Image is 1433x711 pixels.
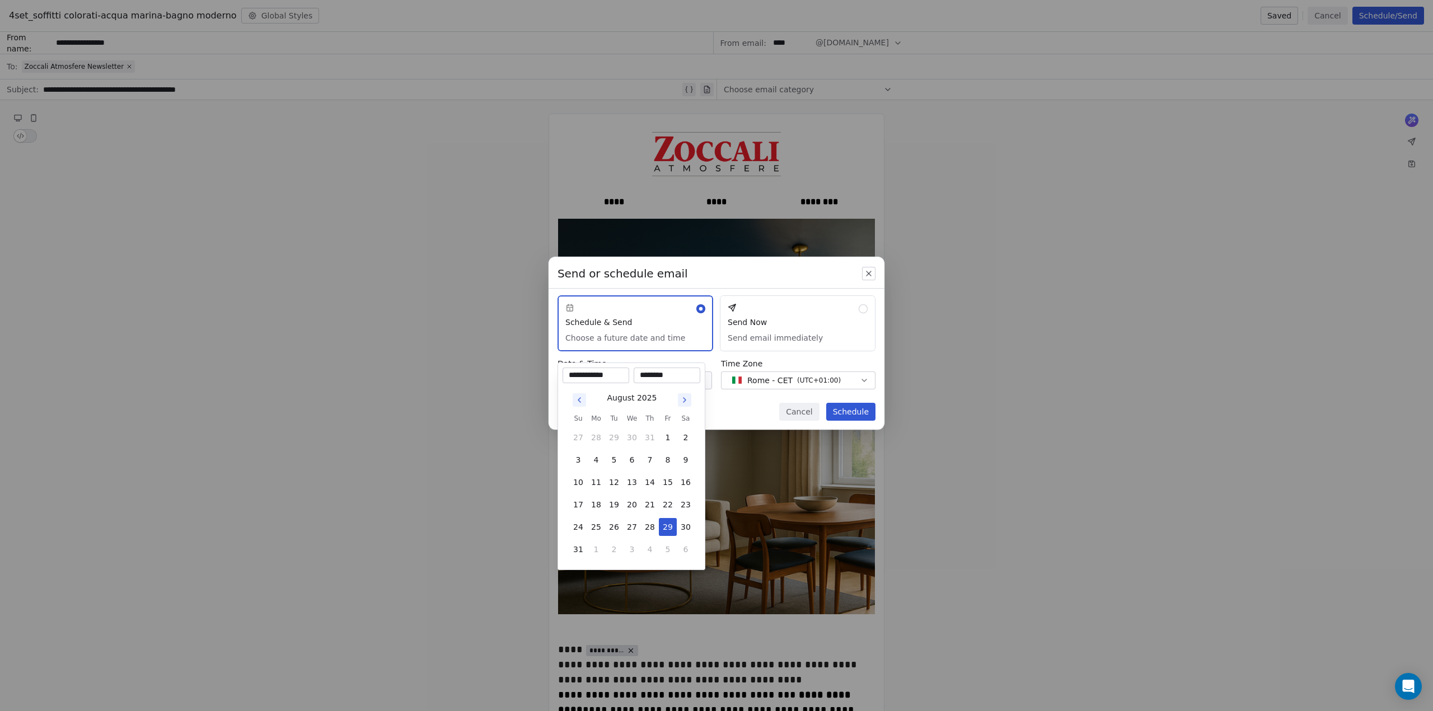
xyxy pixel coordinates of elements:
[623,518,641,536] button: 27
[607,392,657,404] div: August 2025
[677,392,692,408] button: Go to next month
[641,518,659,536] button: 28
[623,540,641,558] button: 3
[569,518,587,536] button: 24
[587,518,605,536] button: 25
[623,413,641,424] th: Wednesday
[587,496,605,514] button: 18
[641,473,659,491] button: 14
[641,451,659,469] button: 7
[605,473,623,491] button: 12
[587,429,605,446] button: 28
[677,540,695,558] button: 6
[569,429,587,446] button: 27
[677,473,695,491] button: 16
[623,496,641,514] button: 20
[641,413,659,424] th: Thursday
[623,451,641,469] button: 6
[587,451,605,469] button: 4
[659,473,677,491] button: 15
[587,413,605,424] th: Monday
[569,451,587,469] button: 3
[623,429,641,446] button: 30
[659,540,677,558] button: 5
[605,429,623,446] button: 29
[659,518,677,536] button: 29
[569,473,587,491] button: 10
[677,413,695,424] th: Saturday
[659,451,677,469] button: 8
[587,540,605,558] button: 1
[623,473,641,491] button: 13
[605,540,623,558] button: 2
[605,496,623,514] button: 19
[659,413,677,424] th: Friday
[677,451,695,469] button: 9
[677,496,695,514] button: 23
[659,496,677,514] button: 22
[569,413,587,424] th: Sunday
[569,496,587,514] button: 17
[677,518,695,536] button: 30
[605,518,623,536] button: 26
[659,429,677,446] button: 1
[641,429,659,446] button: 31
[605,413,623,424] th: Tuesday
[641,496,659,514] button: 21
[572,392,587,408] button: Go to previous month
[569,540,587,558] button: 31
[605,451,623,469] button: 5
[587,473,605,491] button: 11
[641,540,659,558] button: 4
[677,429,695,446] button: 2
